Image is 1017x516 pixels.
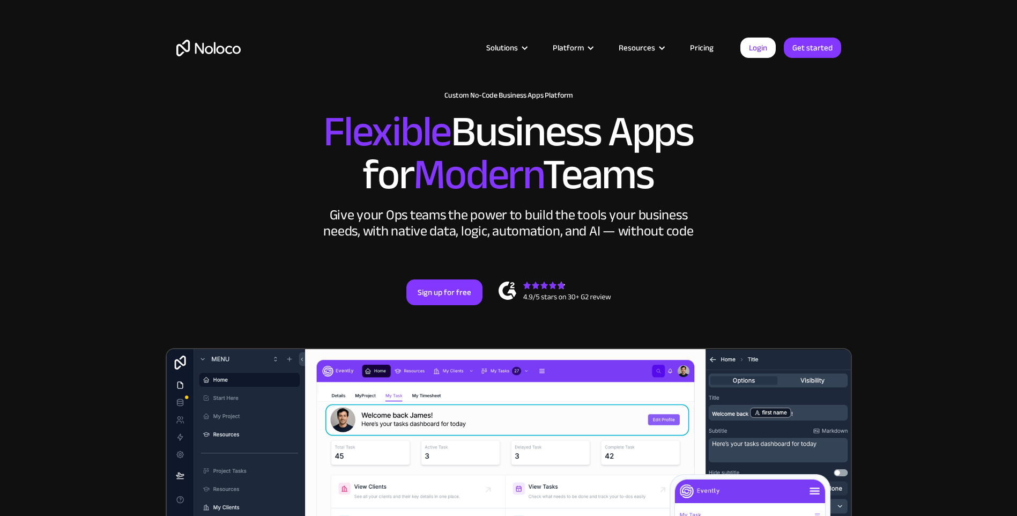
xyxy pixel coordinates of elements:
h2: Business Apps for Teams [176,110,841,196]
div: Platform [539,41,605,55]
div: Resources [605,41,677,55]
a: Login [740,38,776,58]
a: Pricing [677,41,727,55]
div: Resources [619,41,655,55]
a: Sign up for free [406,279,482,305]
span: Flexible [323,92,451,172]
span: Modern [413,135,543,215]
div: Solutions [473,41,539,55]
a: home [176,40,241,56]
div: Give your Ops teams the power to build the tools your business needs, with native data, logic, au... [321,207,696,239]
div: Platform [553,41,584,55]
a: Get started [784,38,841,58]
div: Solutions [486,41,518,55]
